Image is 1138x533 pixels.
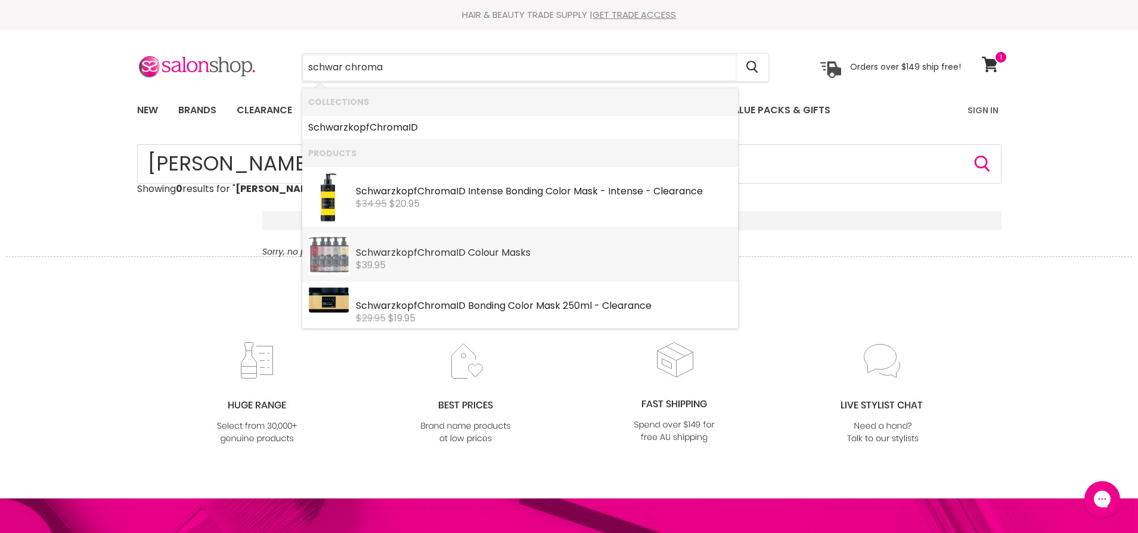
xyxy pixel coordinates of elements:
a: Sign In [960,98,1006,123]
img: fast.jpg [626,340,723,445]
b: Schwar [356,299,391,312]
span: $39.95 [356,258,386,272]
img: schwarzkopf-bonding-mask-yellow_200x.png [320,172,337,222]
button: Search [973,154,992,173]
div: zkopf ID Bonding Color Mask 250ml - Clearance [356,300,732,313]
strong: [PERSON_NAME] chroma [235,182,362,196]
div: HAIR & BEAUTY TRADE SUPPLY | [122,9,1016,21]
p: Showing results for " " [137,184,1001,194]
b: Schwar [356,184,391,198]
li: Collections [302,88,738,115]
img: chat_c0a1c8f7-3133-4fc6-855f-7264552747f6.jpg [835,342,931,446]
b: Chroma [417,246,456,259]
b: Chroma [417,299,456,312]
a: Clearance [228,98,301,123]
form: Product [302,53,769,82]
a: Brands [169,98,225,123]
input: Search [137,144,1001,184]
img: range2_8cf790d4-220e-469f-917d-a18fed3854b6.jpg [209,342,305,446]
strong: 0 [176,182,182,196]
ul: Main menu [128,93,900,128]
span: $19.95 [388,311,415,325]
div: zkopf ID Colour Masks [356,247,732,260]
li: Collections: Schwarzkopf Chroma ID [302,115,738,140]
h2: Why shop with Salonshop [6,256,1132,340]
img: schwarzkopf-bonding-mask-beige_200x.png [308,287,350,314]
s: $29.95 [356,311,386,325]
b: Schwar [356,246,391,259]
form: Product [137,144,1001,184]
li: Products: Schwarzkopf Chroma ID Colour Masks [302,228,738,281]
p: Orders over $149 ship free! [850,61,961,72]
div: zkopf ID Intense Bonding Color Mask - Intense - Clearance [356,186,732,199]
b: Chroma [370,120,408,134]
a: Value Packs & Gifts [717,98,839,123]
span: $20.95 [389,197,420,210]
button: Search [737,54,768,81]
em: Sorry, no products matched the keyword [262,246,431,258]
b: Schwar [308,120,343,134]
input: Search [302,54,737,81]
li: Products: Schwarzkopf Chroma ID Intense Bonding Color Mask - Intense - Clearance [302,166,738,228]
li: Products: Schwarzkopf Chroma ID Bonding Color Mask 250ml - Clearance [302,281,738,329]
li: Products [302,140,738,166]
a: zkopfID [308,118,732,137]
img: prices.jpg [417,342,514,446]
a: GET TRADE ACCESS [593,8,676,21]
iframe: Gorgias live chat messenger [1078,477,1126,521]
nav: Main [122,93,1016,128]
s: $34.95 [356,197,387,210]
a: New [128,98,167,123]
img: chrome-id-700x700.webp [308,234,350,275]
b: Chroma [417,184,456,198]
